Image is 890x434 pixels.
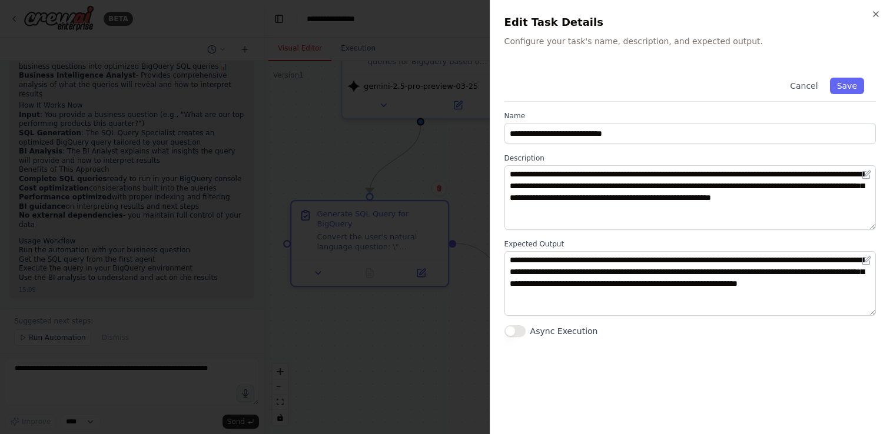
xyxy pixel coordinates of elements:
label: Name [504,111,876,121]
label: Description [504,153,876,163]
button: Save [830,78,864,94]
button: Open in editor [859,253,874,268]
label: Async Execution [530,325,598,337]
button: Open in editor [859,168,874,182]
button: Cancel [783,78,825,94]
label: Expected Output [504,239,876,249]
p: Configure your task's name, description, and expected output. [504,35,876,47]
h2: Edit Task Details [504,14,876,31]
